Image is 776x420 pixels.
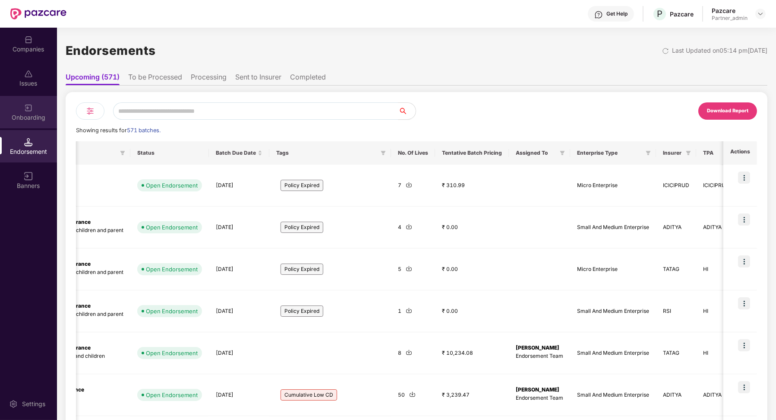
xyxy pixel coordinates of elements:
[146,265,198,274] div: Open Endorsement
[391,141,435,165] th: No. Of Lives
[696,207,736,248] td: ADITYA
[516,352,563,360] p: Endorsement Team
[281,389,337,401] span: Cumulative Low CD
[120,150,125,156] span: filter
[66,73,120,85] li: Upcoming (571)
[696,290,736,332] td: HI
[560,150,565,156] span: filter
[558,148,567,158] span: filter
[644,148,653,158] span: filter
[406,265,412,272] img: svg+xml;base64,PHN2ZyBpZD0iRG93bmxvYWQtMjR4MjQiIHhtbG5zPSJodHRwOi8vd3d3LnczLm9yZy8yMDAwL3N2ZyIgd2...
[435,141,509,165] th: Tentative Batch Pricing
[435,165,509,207] td: ₹ 310.99
[723,141,757,165] th: Actions
[594,10,603,19] img: svg+xml;base64,PHN2ZyBpZD0iSGVscC0zMngzMiIgeG1sbnM9Imh0dHA6Ly93d3cudzMub3JnLzIwMDAvc3ZnIiB3aWR0aD...
[209,290,269,332] td: [DATE]
[657,9,662,19] span: P
[435,374,509,416] td: ₹ 3,239.47
[191,73,227,85] li: Processing
[66,41,156,60] h1: Endorsements
[684,148,693,158] span: filter
[738,297,750,309] img: icon
[406,349,412,356] img: svg+xml;base64,PHN2ZyBpZD0iRG93bmxvYWQtMjR4MjQiIHhtbG5zPSJodHRwOi8vd3d3LnczLm9yZy8yMDAwL3N2ZyIgd2...
[516,150,556,156] span: Assigned To
[10,8,66,19] img: New Pazcare Logo
[128,73,182,85] li: To be Processed
[570,332,656,374] td: Small And Medium Enterprise
[703,150,722,156] span: TPA
[435,207,509,248] td: ₹ 0.00
[209,332,269,374] td: [DATE]
[406,223,412,230] img: svg+xml;base64,PHN2ZyBpZD0iRG93bmxvYWQtMjR4MjQiIHhtbG5zPSJodHRwOi8vd3d3LnczLm9yZy8yMDAwL3N2ZyIgd2...
[24,35,33,44] img: svg+xml;base64,PHN2ZyBpZD0iQ29tcGFuaWVzIiB4bWxucz0iaHR0cDovL3d3dy53My5vcmcvMjAwMC9zdmciIHdpZHRoPS...
[19,400,48,408] div: Settings
[29,310,123,318] p: Employee, spouse, children and parent
[656,207,696,248] td: ADITYA
[146,223,198,232] div: Open Endorsement
[656,332,696,374] td: TATAG
[672,46,767,55] div: Last Updated on 05:14 pm[DATE]
[570,248,656,290] td: Micro Enterprise
[656,165,696,207] td: ICICIPRUD
[146,391,198,399] div: Open Endorsement
[406,307,412,314] img: svg+xml;base64,PHN2ZyBpZD0iRG93bmxvYWQtMjR4MjQiIHhtbG5zPSJodHRwOi8vd3d3LnczLm9yZy8yMDAwL3N2ZyIgd2...
[757,10,764,17] img: svg+xml;base64,PHN2ZyBpZD0iRHJvcGRvd24tMzJ4MzIiIHhtbG5zPSJodHRwOi8vd3d3LnczLm9yZy8yMDAwL3N2ZyIgd2...
[738,213,750,226] img: icon
[656,248,696,290] td: TATAG
[738,255,750,267] img: icon
[216,150,256,156] span: Batch Due Date
[686,150,691,156] span: filter
[281,305,323,317] span: Policy Expired
[29,185,123,193] p: Employee Only
[696,332,736,374] td: HI
[24,70,33,78] img: svg+xml;base64,PHN2ZyBpZD0iSXNzdWVzX2Rpc2FibGVkIiB4bWxucz0iaHR0cDovL3d3dy53My5vcmcvMjAwMC9zdmciIH...
[209,207,269,248] td: [DATE]
[146,307,198,315] div: Open Endorsement
[76,127,161,134] span: Showing results for
[29,352,123,360] p: Employee, spouse and children
[435,332,509,374] td: ₹ 10,234.08
[209,374,269,416] td: [DATE]
[398,108,416,115] span: search
[398,349,428,357] div: 8
[281,264,323,275] span: Policy Expired
[398,391,428,399] div: 50
[398,223,428,232] div: 4
[24,138,33,146] img: svg+xml;base64,PHN2ZyB3aWR0aD0iMTQuNSIgaGVpZ2h0PSIxNC41IiB2aWV3Qm94PSIwIDAgMTYgMTYiIGZpbGw9Im5vbm...
[398,307,428,315] div: 1
[516,394,563,402] p: Endorsement Team
[29,268,123,277] p: Employee, spouse, children and parent
[130,141,209,165] th: Status
[712,15,748,22] div: Partner_admin
[398,102,416,120] button: search
[406,181,412,188] img: svg+xml;base64,PHN2ZyBpZD0iRG93bmxvYWQtMjR4MjQiIHhtbG5zPSJodHRwOi8vd3d3LnczLm9yZy8yMDAwL3N2ZyIgd2...
[398,181,428,190] div: 7
[29,394,123,402] p: Employee Only
[570,374,656,416] td: Small And Medium Enterprise
[738,172,750,184] img: icon
[127,127,161,134] span: 571 batches.
[290,73,326,85] li: Completed
[712,6,748,15] div: Pazcare
[570,290,656,332] td: Small And Medium Enterprise
[24,172,33,181] img: svg+xml;base64,PHN2ZyB3aWR0aD0iMTYiIGhlaWdodD0iMTYiIHZpZXdCb3g9IjAgMCAxNiAxNiIgZmlsbD0ibm9uZSIgeG...
[738,339,750,351] img: icon
[656,374,696,416] td: ADITYA
[281,222,323,233] span: Policy Expired
[118,148,127,158] span: filter
[696,248,736,290] td: HI
[707,107,748,115] div: Download Report
[209,141,269,165] th: Batch Due Date
[209,165,269,207] td: [DATE]
[606,10,628,17] div: Get Help
[738,381,750,393] img: icon
[29,226,123,235] p: Employee, spouse, children and parent
[398,265,428,274] div: 5
[570,165,656,207] td: Micro Enterprise
[570,207,656,248] td: Small And Medium Enterprise
[409,391,416,398] img: svg+xml;base64,PHN2ZyBpZD0iRG93bmxvYWQtMjR4MjQiIHhtbG5zPSJodHRwOi8vd3d3LnczLm9yZy8yMDAwL3N2ZyIgd2...
[24,104,33,112] img: svg+xml;base64,PHN2ZyB3aWR0aD0iMjAiIGhlaWdodD0iMjAiIHZpZXdCb3g9IjAgMCAyMCAyMCIgZmlsbD0ibm9uZSIgeG...
[656,290,696,332] td: RSI
[435,248,509,290] td: ₹ 0.00
[516,386,559,393] b: [PERSON_NAME]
